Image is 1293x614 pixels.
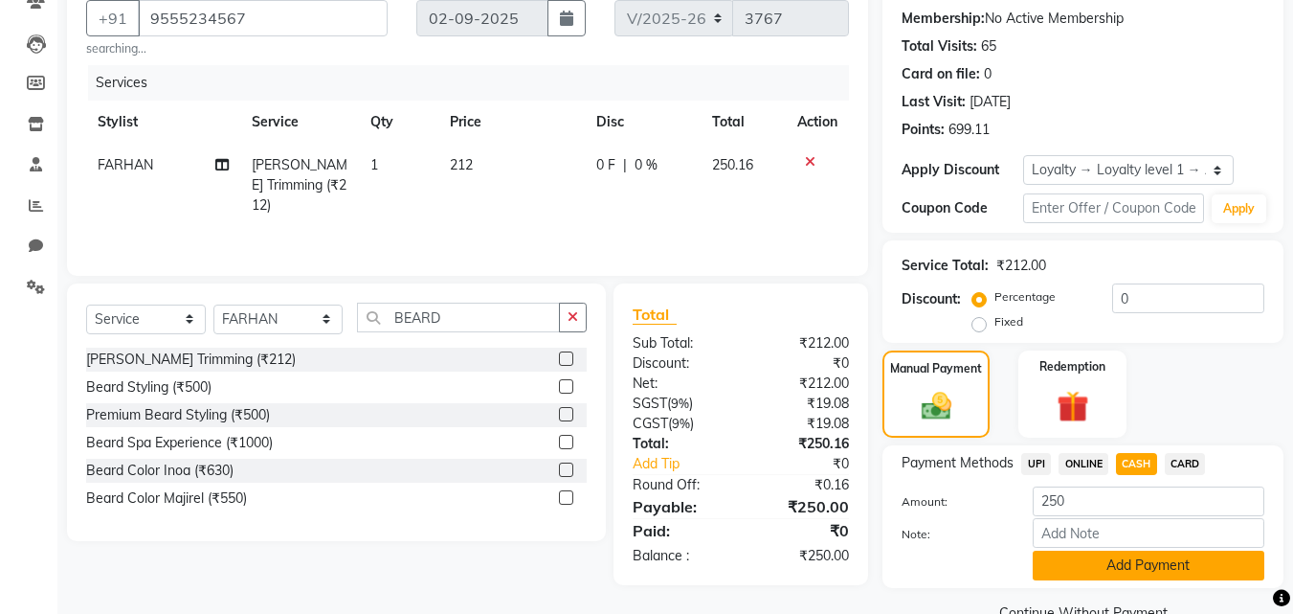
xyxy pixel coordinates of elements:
[86,489,247,509] div: Beard Color Majirel (₹550)
[902,453,1014,473] span: Payment Methods
[86,350,296,370] div: [PERSON_NAME] Trimming (₹212)
[633,305,677,325] span: Total
[450,156,473,173] span: 212
[1059,453,1108,475] span: ONLINE
[902,64,980,84] div: Card on file:
[902,9,985,29] div: Membership:
[984,64,992,84] div: 0
[1033,487,1264,516] input: Amount
[902,9,1264,29] div: No Active Membership
[902,160,1022,180] div: Apply Discount
[86,377,212,398] div: Beard Styling (₹500)
[86,101,240,144] th: Stylist
[618,546,741,566] div: Balance :
[994,313,1023,330] label: Fixed
[741,495,863,518] div: ₹250.00
[359,101,438,144] th: Qty
[912,389,961,423] img: _cash.svg
[671,396,689,411] span: 9%
[996,256,1046,276] div: ₹212.00
[762,454,864,474] div: ₹0
[741,434,863,454] div: ₹250.16
[1033,551,1264,580] button: Add Payment
[623,155,627,175] span: |
[1165,453,1206,475] span: CARD
[712,156,753,173] span: 250.16
[88,65,863,101] div: Services
[887,526,1017,543] label: Note:
[902,92,966,112] div: Last Visit:
[370,156,378,173] span: 1
[1033,518,1264,548] input: Add Note
[618,394,741,414] div: ( )
[890,360,982,377] label: Manual Payment
[633,415,668,432] span: CGST
[618,454,761,474] a: Add Tip
[672,416,690,431] span: 9%
[86,461,234,481] div: Beard Color Inoa (₹630)
[1212,194,1266,223] button: Apply
[585,101,702,144] th: Disc
[902,256,989,276] div: Service Total:
[741,333,863,353] div: ₹212.00
[618,434,741,454] div: Total:
[633,395,667,412] span: SGST
[902,120,945,140] div: Points:
[741,374,863,394] div: ₹212.00
[902,36,977,57] div: Total Visits:
[902,198,1022,218] div: Coupon Code
[981,36,996,57] div: 65
[86,433,273,453] div: Beard Spa Experience (₹1000)
[741,414,863,434] div: ₹19.08
[741,353,863,374] div: ₹0
[98,156,153,173] span: FARHAN
[902,289,961,309] div: Discount:
[618,475,741,495] div: Round Off:
[994,288,1056,306] label: Percentage
[618,353,741,374] div: Discount:
[786,101,849,144] th: Action
[741,475,863,495] div: ₹0.16
[887,493,1017,511] label: Amount:
[1039,358,1105,375] label: Redemption
[252,156,347,214] span: [PERSON_NAME] Trimming (₹212)
[86,40,388,57] small: searching...
[618,519,741,542] div: Paid:
[1021,453,1051,475] span: UPI
[741,519,863,542] div: ₹0
[701,101,786,144] th: Total
[438,101,585,144] th: Price
[596,155,615,175] span: 0 F
[240,101,359,144] th: Service
[1023,193,1204,223] input: Enter Offer / Coupon Code
[618,414,741,434] div: ( )
[741,394,863,414] div: ₹19.08
[970,92,1011,112] div: [DATE]
[1116,453,1157,475] span: CASH
[618,333,741,353] div: Sub Total:
[635,155,658,175] span: 0 %
[618,374,741,394] div: Net:
[357,303,561,332] input: Search or Scan
[86,405,270,425] div: Premium Beard Styling (₹500)
[948,120,990,140] div: 699.11
[1047,387,1099,426] img: _gift.svg
[741,546,863,566] div: ₹250.00
[618,495,741,518] div: Payable:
